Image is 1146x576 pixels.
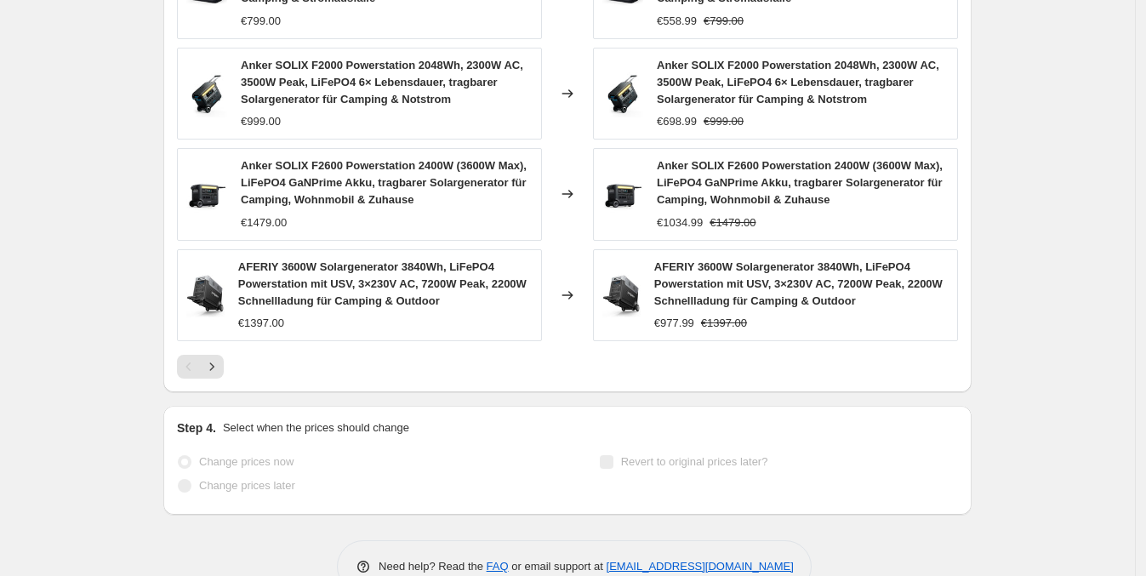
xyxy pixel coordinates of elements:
nav: Pagination [177,355,224,379]
img: 71Vw4SFhVYL_80x.jpg [186,68,227,119]
img: 71Vw4SFhVYL_80x.jpg [602,68,643,119]
span: Anker SOLIX F2000 Powerstation 2048Wh, 2300W AC, 3500W Peak, LiFePO4 6× Lebensdauer, tragbarer So... [657,59,939,106]
span: Anker SOLIX F2000 Powerstation 2048Wh, 2300W AC, 3500W Peak, LiFePO4 6× Lebensdauer, tragbarer So... [241,59,523,106]
span: Change prices now [199,455,294,468]
a: FAQ [487,560,509,573]
strike: €1397.00 [701,315,747,332]
h2: Step 4. [177,419,216,436]
span: Revert to original prices later? [621,455,768,468]
div: €799.00 [241,13,281,30]
span: AFERIY 3600W Solargenerator 3840Wh, LiFePO4 Powerstation mit USV, 3×230V AC, 7200W Peak, 2200W Sc... [238,260,527,307]
div: €698.99 [657,113,697,130]
img: 61_DUoU6jrL_80x.jpg [602,270,641,321]
span: or email support at [509,560,607,573]
div: €1034.99 [657,214,703,231]
span: Anker SOLIX F2600 Powerstation 2400W (3600W Max), LiFePO4 GaNPrime Akku, tragbarer Solargenerator... [241,159,527,206]
div: €558.99 [657,13,697,30]
a: [EMAIL_ADDRESS][DOMAIN_NAME] [607,560,794,573]
span: Need help? Read the [379,560,487,573]
span: Anker SOLIX F2600 Powerstation 2400W (3600W Max), LiFePO4 GaNPrime Akku, tragbarer Solargenerator... [657,159,943,206]
p: Select when the prices should change [223,419,409,436]
div: €999.00 [241,113,281,130]
img: 71g35yco7GL_80x.jpg [602,168,643,220]
button: Next [200,355,224,379]
img: 71g35yco7GL_80x.jpg [186,168,227,220]
strike: €799.00 [704,13,744,30]
div: €1397.00 [238,315,284,332]
strike: €1479.00 [710,214,755,231]
div: €977.99 [654,315,694,332]
span: Change prices later [199,479,295,492]
strike: €999.00 [704,113,744,130]
div: €1479.00 [241,214,287,231]
span: AFERIY 3600W Solargenerator 3840Wh, LiFePO4 Powerstation mit USV, 3×230V AC, 7200W Peak, 2200W Sc... [654,260,943,307]
img: 61_DUoU6jrL_80x.jpg [186,270,225,321]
